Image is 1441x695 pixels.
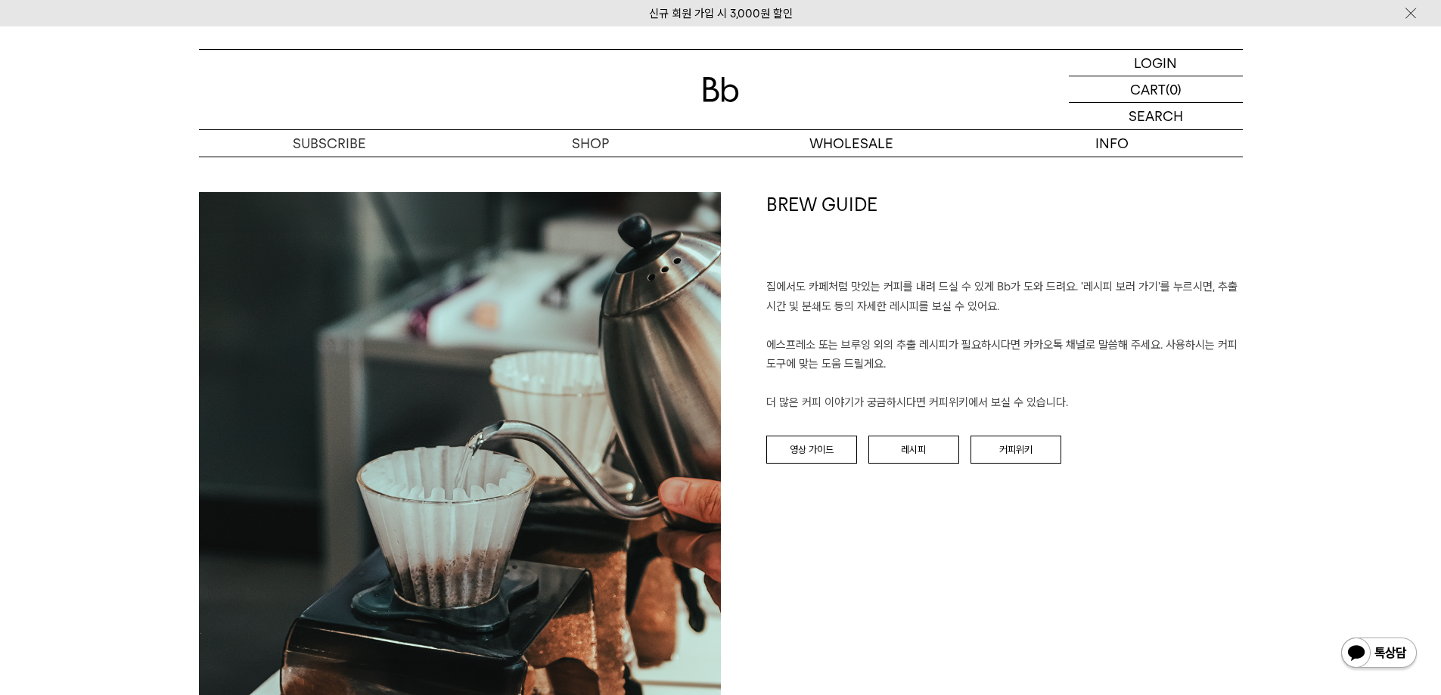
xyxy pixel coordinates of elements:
h1: BREW GUIDE [766,192,1243,278]
p: (0) [1166,76,1182,102]
a: LOGIN [1069,50,1243,76]
p: WHOLESALE [721,130,982,157]
a: SUBSCRIBE [199,130,460,157]
p: SEARCH [1129,103,1183,129]
a: 신규 회원 가입 시 3,000원 할인 [649,7,793,20]
p: CART [1130,76,1166,102]
a: 커피위키 [971,436,1061,464]
a: 레시피 [868,436,959,464]
a: CART (0) [1069,76,1243,103]
a: 영상 가이드 [766,436,857,464]
p: LOGIN [1134,50,1177,76]
p: INFO [982,130,1243,157]
img: 로고 [703,77,739,102]
a: SHOP [460,130,721,157]
p: 집에서도 카페처럼 맛있는 커피를 내려 드실 ﻿수 있게 Bb가 도와 드려요. '레시피 보러 가기'를 누르시면, 추출 시간 및 분쇄도 등의 자세한 레시피를 보실 수 있어요. 에스... [766,278,1243,413]
img: 카카오톡 채널 1:1 채팅 버튼 [1340,636,1418,672]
